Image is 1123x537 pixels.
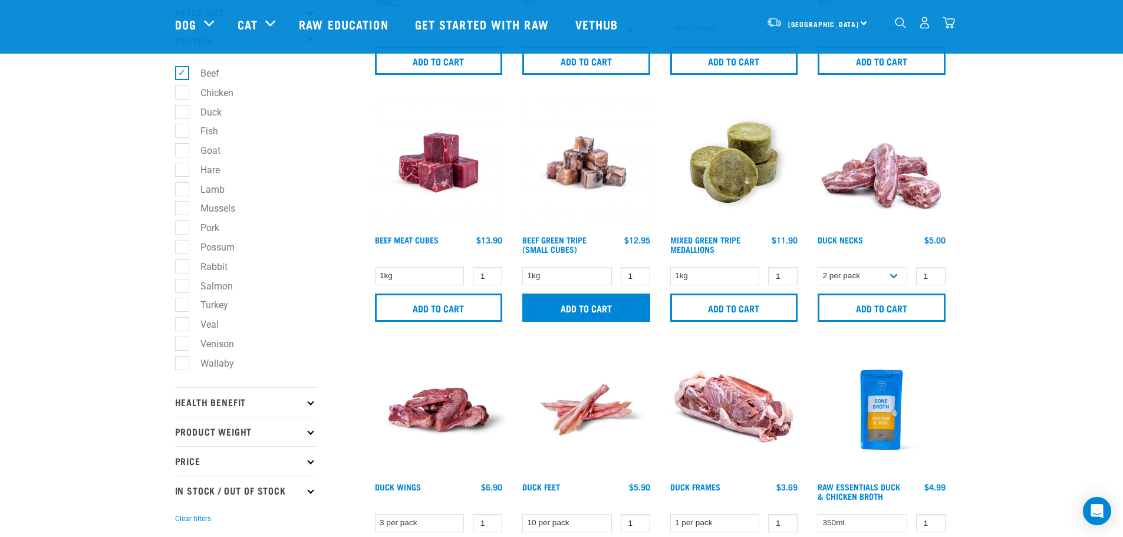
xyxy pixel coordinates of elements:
p: Health Benefit [175,387,317,417]
div: $12.95 [624,235,650,245]
p: Price [175,446,317,476]
div: $11.90 [772,235,798,245]
label: Pork [182,220,224,235]
input: 1 [916,267,946,285]
label: Wallaby [182,356,239,371]
input: Add to cart [522,47,650,75]
p: In Stock / Out Of Stock [175,476,317,505]
label: Duck [182,105,226,120]
label: Chicken [182,85,238,100]
label: Rabbit [182,259,232,274]
a: Duck Wings [375,485,421,489]
a: Raw Education [287,1,403,48]
input: Add to cart [375,47,503,75]
input: 1 [473,514,502,532]
input: 1 [916,514,946,532]
span: [GEOGRAPHIC_DATA] [788,22,859,26]
img: home-icon-1@2x.png [895,17,906,28]
label: Mussels [182,201,240,216]
a: Duck Necks [818,238,863,242]
label: Venison [182,337,239,351]
div: $5.00 [924,235,946,245]
a: Dog [175,15,196,33]
img: Pile Of Duck Necks For Pets [815,96,949,230]
p: Product Weight [175,417,317,446]
img: Beef Tripe Bites 1634 [519,96,653,230]
img: Mixed Green Tripe [667,96,801,230]
div: $6.90 [481,482,502,492]
input: 1 [768,267,798,285]
img: van-moving.png [766,17,782,28]
div: $13.90 [476,235,502,245]
input: Add to cart [670,294,798,322]
a: Mixed Green Tripe Medallions [670,238,740,251]
div: $5.90 [629,482,650,492]
a: Beef Green Tripe (Small Cubes) [522,238,587,251]
input: Add to cart [818,47,946,75]
div: $3.69 [776,482,798,492]
label: Salmon [182,279,238,294]
a: Vethub [564,1,633,48]
img: Raw Essentials Duck Feet Raw Meaty Bones For Dogs [519,343,653,477]
button: Clear filters [175,513,211,524]
a: Duck Frames [670,485,720,489]
img: user.png [918,17,931,29]
img: Raw Essentials Duck Wings Raw Meaty Bones For Pets [372,343,506,477]
input: 1 [621,514,650,532]
input: Add to cart [818,294,946,322]
input: 1 [768,514,798,532]
input: 1 [621,267,650,285]
label: Hare [182,163,225,177]
label: Fish [182,124,223,139]
a: Get started with Raw [403,1,564,48]
img: home-icon@2x.png [943,17,955,29]
label: Beef [182,66,224,81]
div: Open Intercom Messenger [1083,497,1111,525]
input: Add to cart [375,294,503,322]
a: Cat [238,15,258,33]
input: 1 [473,267,502,285]
div: $4.99 [924,482,946,492]
img: RE Product Shoot 2023 Nov8793 1 [815,343,949,477]
label: Goat [182,143,225,158]
input: Add to cart [522,294,650,322]
label: Lamb [182,182,229,197]
img: Whole Duck Frame [667,343,801,477]
a: Beef Meat Cubes [375,238,439,242]
label: Turkey [182,298,233,312]
a: Raw Essentials Duck & Chicken Broth [818,485,900,498]
img: Beef Meat Cubes 1669 [372,96,506,230]
a: Duck Feet [522,485,560,489]
label: Veal [182,317,223,332]
label: Possum [182,240,239,255]
input: Add to cart [670,47,798,75]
